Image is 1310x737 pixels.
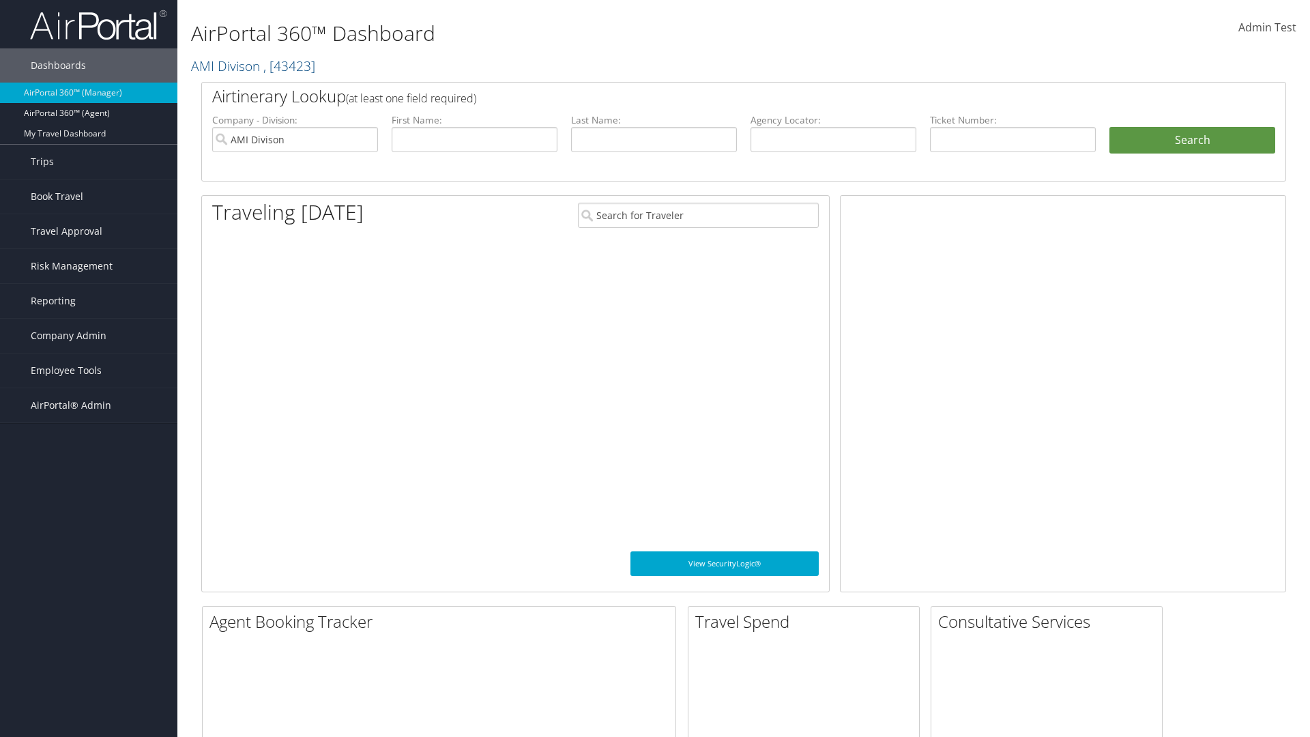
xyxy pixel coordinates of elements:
[31,214,102,248] span: Travel Approval
[31,319,106,353] span: Company Admin
[263,57,315,75] span: , [ 43423 ]
[930,113,1096,127] label: Ticket Number:
[31,284,76,318] span: Reporting
[30,9,166,41] img: airportal-logo.png
[1238,7,1296,49] a: Admin Test
[571,113,737,127] label: Last Name:
[31,353,102,388] span: Employee Tools
[938,610,1162,633] h2: Consultative Services
[31,179,83,214] span: Book Travel
[191,57,315,75] a: AMI Divison
[31,249,113,283] span: Risk Management
[578,203,819,228] input: Search for Traveler
[212,85,1185,108] h2: Airtinerary Lookup
[392,113,557,127] label: First Name:
[31,145,54,179] span: Trips
[31,48,86,83] span: Dashboards
[209,610,675,633] h2: Agent Booking Tracker
[630,551,819,576] a: View SecurityLogic®
[751,113,916,127] label: Agency Locator:
[1109,127,1275,154] button: Search
[31,388,111,422] span: AirPortal® Admin
[1238,20,1296,35] span: Admin Test
[212,198,364,227] h1: Traveling [DATE]
[212,113,378,127] label: Company - Division:
[191,19,928,48] h1: AirPortal 360™ Dashboard
[695,610,919,633] h2: Travel Spend
[346,91,476,106] span: (at least one field required)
